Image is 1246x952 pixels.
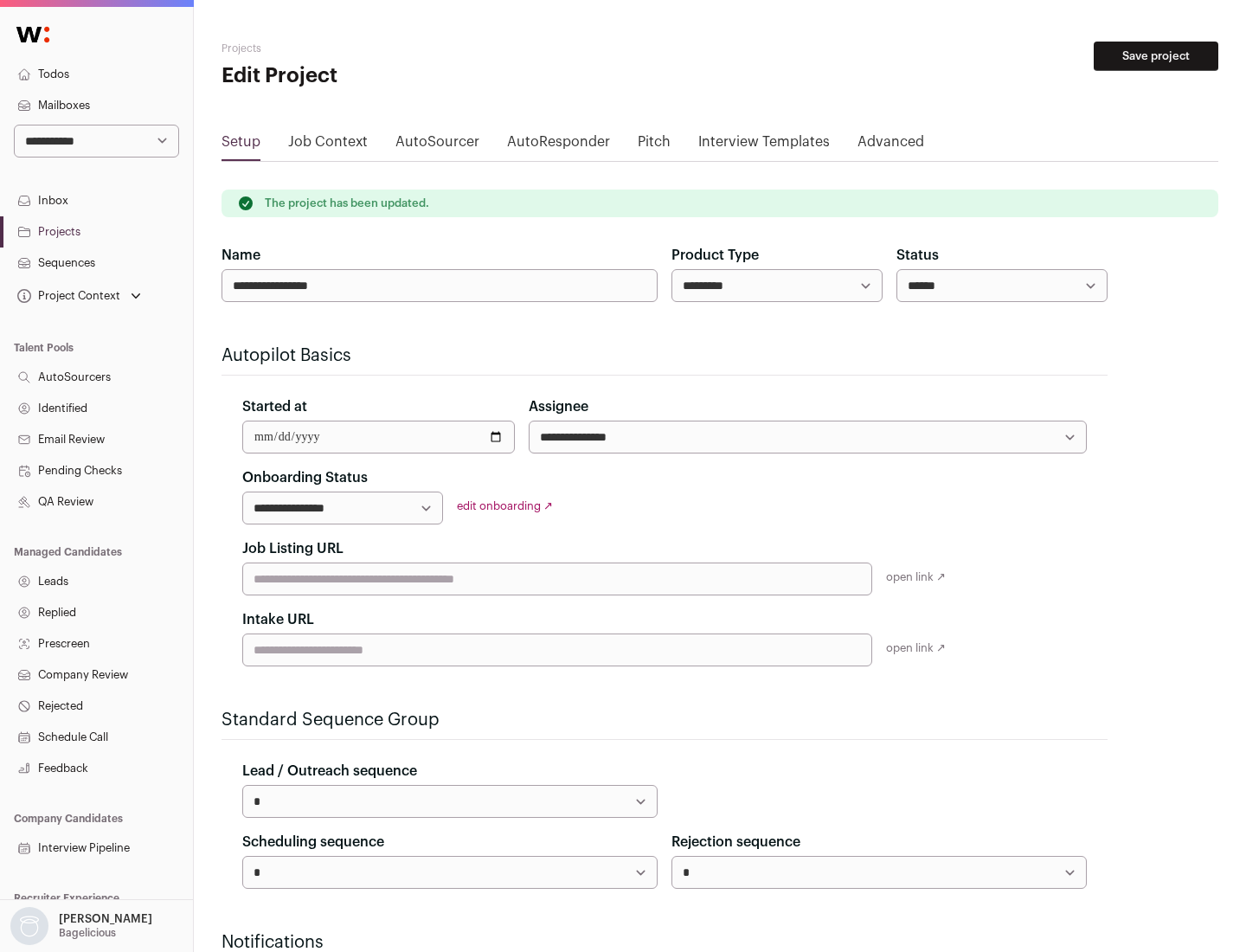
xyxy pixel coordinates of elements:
label: Scheduling sequence [242,832,384,852]
img: Wellfound [7,17,59,52]
div: Project Context [14,289,120,303]
a: Interview Templates [698,132,830,159]
label: Onboarding Status [242,467,368,488]
p: The project has been updated. [265,196,429,210]
img: nopic.png [10,907,48,945]
button: Save project [1094,42,1218,71]
a: Job Context [288,132,368,159]
label: Product Type [671,245,759,266]
p: Bagelicious [59,926,116,940]
label: Job Listing URL [242,538,344,559]
p: [PERSON_NAME] [59,912,152,926]
h2: Autopilot Basics [222,344,1108,368]
h1: Edit Project [222,62,554,90]
a: edit onboarding ↗ [457,500,553,511]
label: Lead / Outreach sequence [242,761,417,782]
h2: Standard Sequence Group [222,708,1108,732]
label: Assignee [529,396,588,417]
label: Started at [242,396,307,417]
button: Open dropdown [7,907,156,945]
label: Name [222,245,260,266]
label: Rejection sequence [671,832,800,852]
button: Open dropdown [14,284,145,308]
a: Advanced [857,132,924,159]
a: Pitch [638,132,671,159]
a: Setup [222,132,260,159]
h2: Projects [222,42,554,55]
a: AutoSourcer [395,132,479,159]
label: Intake URL [242,609,314,630]
label: Status [896,245,939,266]
a: AutoResponder [507,132,610,159]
